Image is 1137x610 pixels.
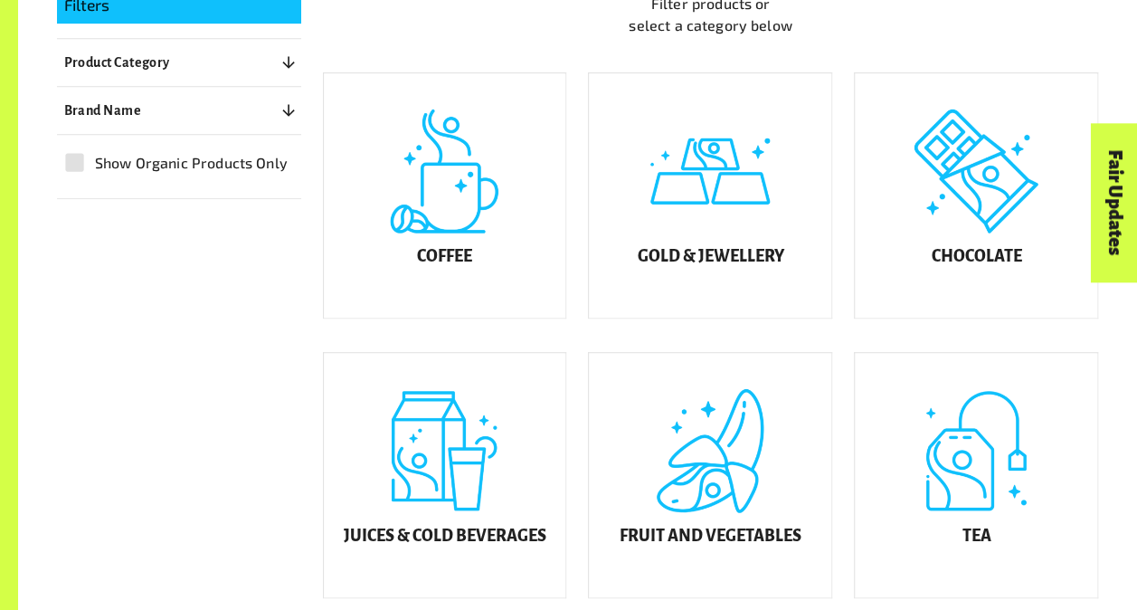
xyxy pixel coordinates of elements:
[637,248,783,266] h5: Gold & Jewellery
[620,528,801,546] h5: Fruit and Vegetables
[64,100,142,121] p: Brand Name
[57,46,301,79] button: Product Category
[323,352,567,598] a: Juices & Cold Beverages
[417,248,472,266] h5: Coffee
[962,528,990,546] h5: Tea
[588,72,832,319] a: Gold & Jewellery
[854,352,1098,598] a: Tea
[323,72,567,319] a: Coffee
[854,72,1098,319] a: Chocolate
[57,94,301,127] button: Brand Name
[64,52,170,73] p: Product Category
[588,352,832,598] a: Fruit and Vegetables
[931,248,1021,266] h5: Chocolate
[343,528,545,546] h5: Juices & Cold Beverages
[95,152,288,174] span: Show Organic Products Only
